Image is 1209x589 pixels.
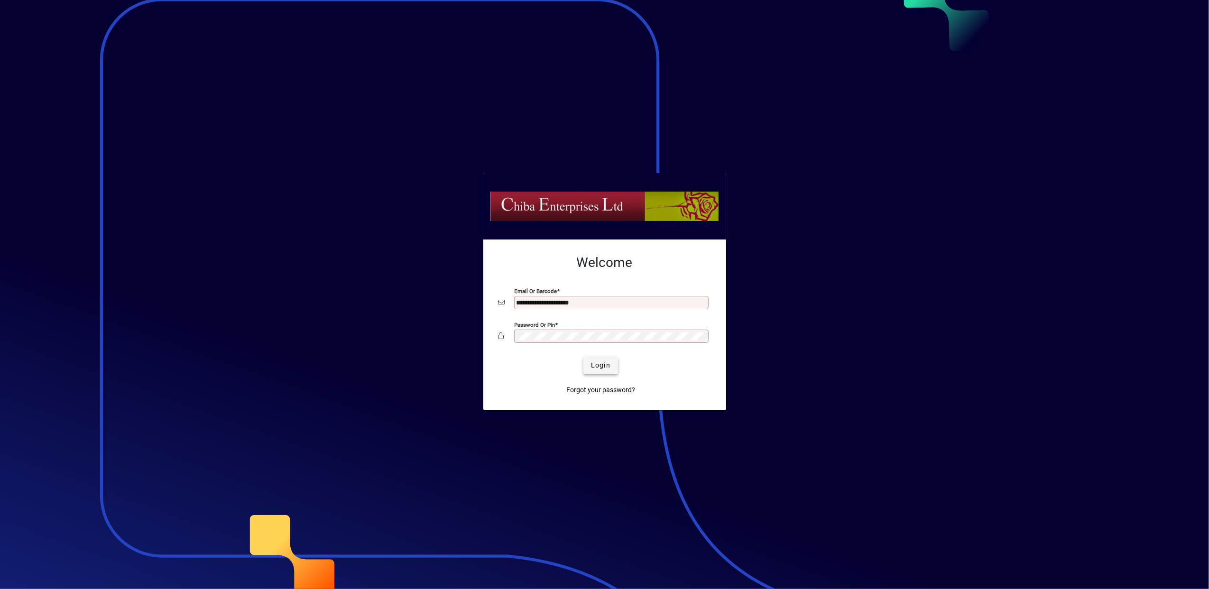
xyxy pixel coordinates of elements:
mat-label: Password or Pin [515,321,555,328]
mat-label: Email or Barcode [515,287,557,294]
span: Login [591,360,610,370]
h2: Welcome [498,255,711,271]
a: Forgot your password? [563,382,639,399]
button: Login [583,357,618,374]
span: Forgot your password? [566,385,635,395]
